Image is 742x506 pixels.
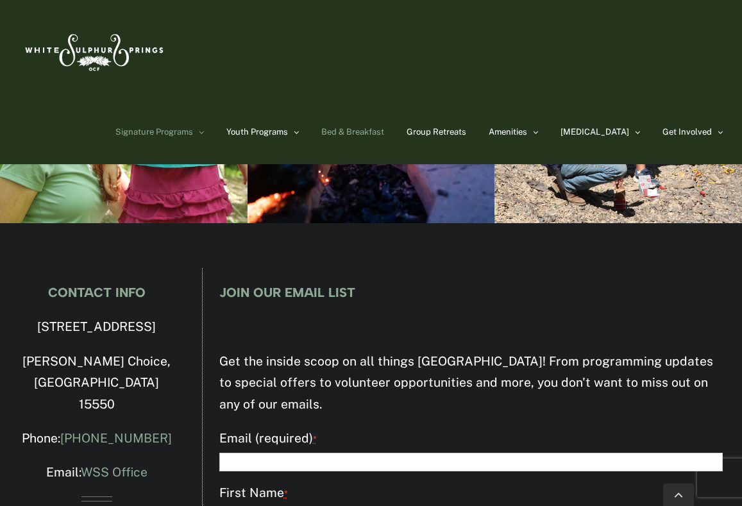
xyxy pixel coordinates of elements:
[321,100,384,164] a: Bed & Breakfast
[313,434,317,444] abbr: required
[662,128,712,136] span: Get Involved
[561,128,629,136] span: [MEDICAL_DATA]
[284,488,288,499] abbr: required
[19,428,174,450] p: Phone:
[489,128,527,136] span: Amenities
[407,128,466,136] span: Group Retreats
[407,100,466,164] a: Group Retreats
[81,465,148,479] a: WSS Office
[219,428,723,450] label: Email (required)
[219,285,723,299] h4: JOIN OUR EMAIL LIST
[19,20,167,80] img: White Sulphur Springs Logo
[219,351,723,416] p: Get the inside scoop on all things [GEOGRAPHIC_DATA]! From programming updates to special offers ...
[321,128,384,136] span: Bed & Breakfast
[226,100,299,164] a: Youth Programs
[19,351,174,416] p: [PERSON_NAME] Choice, [GEOGRAPHIC_DATA] 15550
[115,100,723,164] nav: Main Menu Sticky
[489,100,538,164] a: Amenities
[662,100,723,164] a: Get Involved
[19,462,174,484] p: Email:
[60,431,172,445] a: [PHONE_NUMBER]
[561,100,640,164] a: [MEDICAL_DATA]
[115,100,204,164] a: Signature Programs
[115,128,193,136] span: Signature Programs
[19,285,174,299] h4: CONTACT INFO
[226,128,288,136] span: Youth Programs
[19,316,174,338] p: [STREET_ADDRESS]
[219,482,723,505] label: First Name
